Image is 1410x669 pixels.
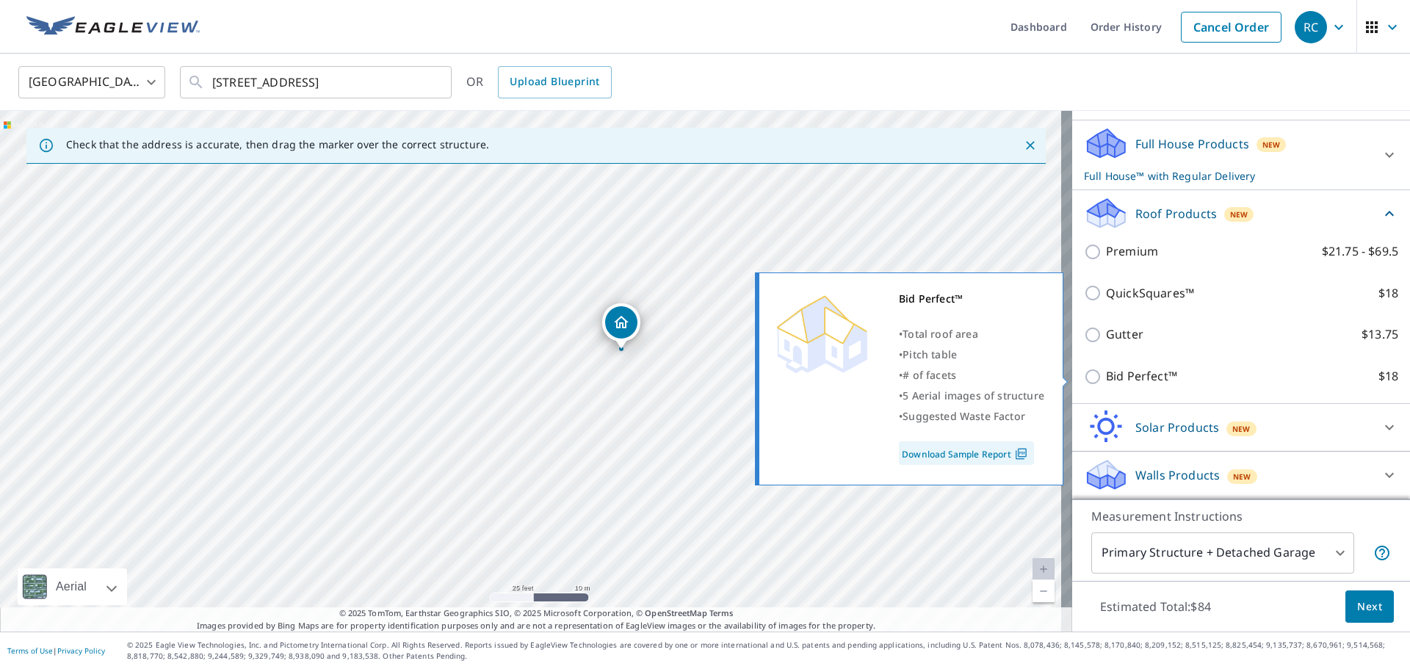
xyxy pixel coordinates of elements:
p: Full House™ with Regular Delivery [1084,168,1372,184]
button: Next [1345,590,1394,623]
span: Upload Blueprint [510,73,599,91]
span: Your report will include the primary structure and a detached garage if one exists. [1373,544,1391,562]
div: • [899,365,1044,386]
span: 5 Aerial images of structure [903,388,1044,402]
a: Terms of Use [7,646,53,656]
p: Measurement Instructions [1091,507,1391,525]
span: Total roof area [903,327,978,341]
img: Pdf Icon [1011,447,1031,460]
span: Next [1357,598,1382,616]
input: Search by address or latitude-longitude [212,62,422,103]
a: Cancel Order [1181,12,1281,43]
span: New [1232,423,1251,435]
div: • [899,324,1044,344]
p: Premium [1106,242,1158,261]
span: New [1230,209,1248,220]
div: Bid Perfect™ [899,289,1044,309]
button: Close [1021,136,1040,155]
p: $13.75 [1362,325,1398,344]
span: Pitch table [903,347,957,361]
div: Dropped pin, building 1, Residential property, 2507 SW Egret Pond Cir Palm City, FL 34990 [602,303,640,349]
p: $18 [1378,367,1398,386]
div: Solar ProductsNew [1084,410,1398,445]
span: New [1233,471,1251,482]
div: • [899,386,1044,406]
p: | [7,646,105,655]
p: Check that the address is accurate, then drag the marker over the correct structure. [66,138,489,151]
span: Suggested Waste Factor [903,409,1025,423]
div: Aerial [51,568,91,605]
p: Solar Products [1135,419,1219,436]
a: Current Level 20, Zoom In Disabled [1033,558,1055,580]
p: $21.75 - $69.5 [1322,242,1398,261]
p: © 2025 Eagle View Technologies, Inc. and Pictometry International Corp. All Rights Reserved. Repo... [127,640,1403,662]
div: Primary Structure + Detached Garage [1091,532,1354,574]
p: Full House Products [1135,135,1249,153]
p: QuickSquares™ [1106,284,1194,303]
img: Premium [770,289,873,377]
img: EV Logo [26,16,200,38]
div: Walls ProductsNew [1084,458,1398,493]
p: Gutter [1106,325,1143,344]
p: Estimated Total: $84 [1088,590,1223,623]
div: • [899,406,1044,427]
span: © 2025 TomTom, Earthstar Geographics SIO, © 2025 Microsoft Corporation, © [339,607,734,620]
div: Roof ProductsNew [1084,196,1398,231]
p: Roof Products [1135,205,1217,223]
div: OR [466,66,612,98]
a: Terms [709,607,734,618]
a: Upload Blueprint [498,66,611,98]
p: Walls Products [1135,466,1220,484]
div: • [899,344,1044,365]
div: [GEOGRAPHIC_DATA] [18,62,165,103]
p: Bid Perfect™ [1106,367,1177,386]
div: RC [1295,11,1327,43]
div: Aerial [18,568,127,605]
a: OpenStreetMap [645,607,706,618]
div: Full House ProductsNewFull House™ with Regular Delivery [1084,126,1398,184]
a: Privacy Policy [57,646,105,656]
span: New [1262,139,1281,151]
a: Current Level 20, Zoom Out [1033,580,1055,602]
a: Download Sample Report [899,441,1034,465]
span: # of facets [903,368,956,382]
p: $18 [1378,284,1398,303]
